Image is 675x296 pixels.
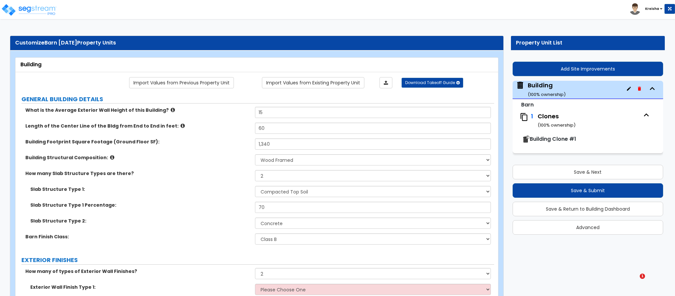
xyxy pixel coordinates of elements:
label: Building Structural Composition: [25,154,250,161]
span: Barn [DATE] [44,39,77,46]
label: EXTERIOR FINISHES [21,256,494,264]
i: click for more info! [181,123,185,128]
small: ( 100 % ownership) [528,91,566,98]
span: Building Clone #1 [530,135,576,143]
a: Import the dynamic attribute values from existing properties. [262,77,364,88]
button: Add Site Improvements [513,62,663,76]
label: Slab Structure Type 2: [30,218,250,224]
i: click for more info! [110,155,114,160]
div: Building [20,61,493,69]
label: Exterior Wall Finish Type 1: [30,284,250,290]
img: clone-building.svg [522,135,530,143]
label: What is the Average Exterior Wall Height of this Building? [25,107,250,113]
button: Advanced [513,220,663,235]
label: Barn Finish Class: [25,233,250,240]
div: Building [528,81,566,98]
iframe: Intercom live chat [626,274,642,289]
label: How many Slab Structure Types are there? [25,170,250,177]
img: clone.svg [520,113,528,121]
div: Property Unit List [516,39,660,47]
span: 1 [531,112,533,120]
label: Length of the Center Line of the Bldg from End to End in feet: [25,123,250,129]
button: Save & Submit [513,183,663,198]
a: Import the dynamic attribute values from previous properties. [129,77,234,88]
button: Download Takeoff Guide [402,78,463,88]
span: 1 [640,274,645,279]
small: Barn [521,101,534,108]
img: logo_pro_r.png [1,3,57,16]
img: building.svg [516,81,524,90]
label: Slab Structure Type 1 Percentage: [30,202,250,208]
span: Download Takeoff Guide [405,80,455,85]
div: Clones [538,112,640,129]
label: Slab Structure Type 1: [30,186,250,192]
b: Kreisha [645,6,659,11]
small: ( 100 % ownership) [538,122,576,128]
label: How many of types of Exterior Wall Finishes? [25,268,250,275]
label: Building Footprint Square Footage (Ground Floor SF): [25,138,250,145]
img: avatar.png [629,3,641,15]
button: Save & Return to Building Dashboard [513,202,663,216]
a: Import the dynamic attributes value through Excel sheet [380,77,392,88]
div: Customize Property Units [15,39,498,47]
i: click for more info! [171,107,175,112]
label: GENERAL BUILDING DETAILS [21,95,494,104]
button: Save & Next [513,165,663,179]
span: Building [516,81,566,98]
